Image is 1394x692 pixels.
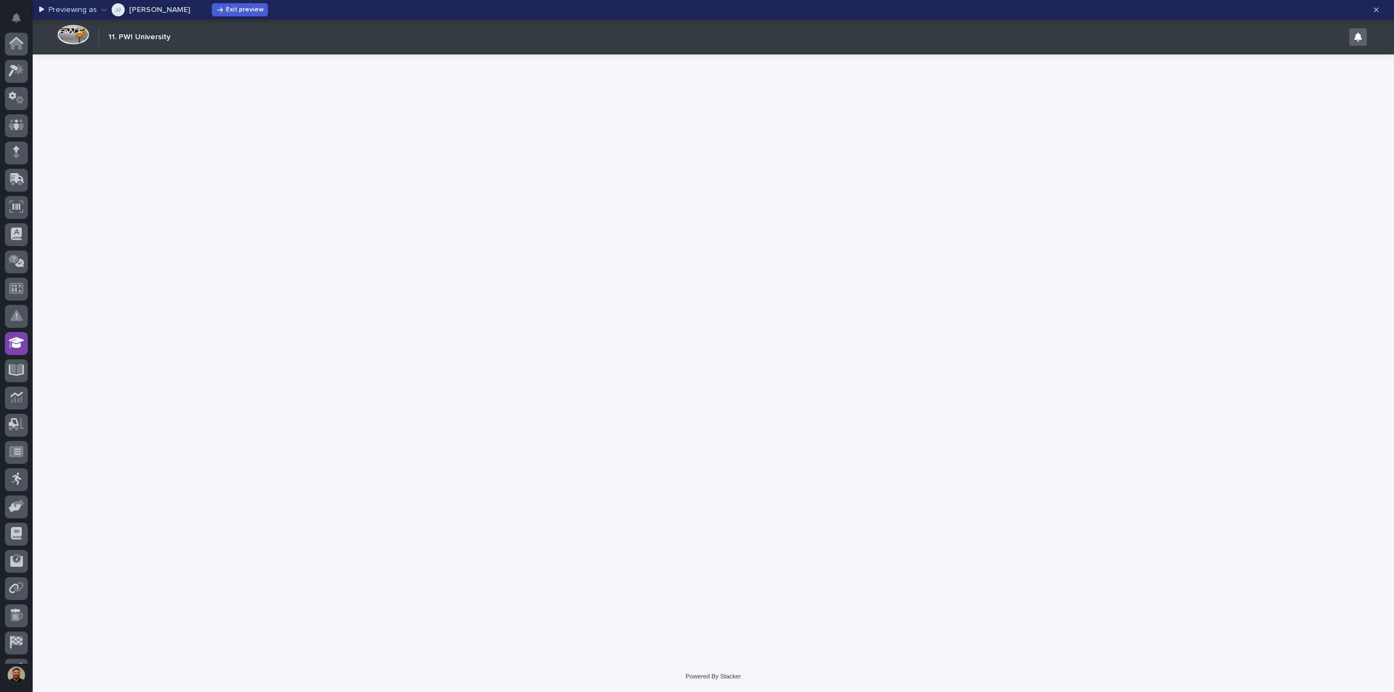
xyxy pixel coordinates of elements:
[5,7,28,29] button: Notifications
[48,5,97,15] p: Previewing as
[101,1,190,19] button: Jamey Jodway[PERSON_NAME]
[129,6,190,14] p: [PERSON_NAME]
[115,3,121,16] div: Jamey Jodway
[212,3,268,16] button: Exit preview
[14,13,28,30] div: Notifications
[226,7,264,13] span: Exit preview
[5,664,28,687] button: users-avatar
